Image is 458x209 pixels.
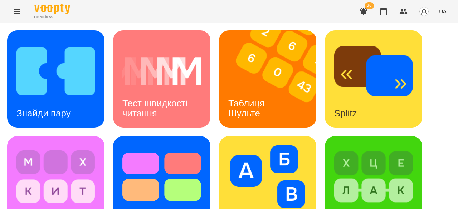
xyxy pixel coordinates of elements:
span: For Business [34,15,70,19]
a: Тест швидкості читанняТест швидкості читання [113,30,210,128]
img: avatar_s.png [419,6,429,16]
img: Філворди [16,145,95,208]
a: SplitzSplitz [325,30,422,128]
h3: Splitz [334,108,357,119]
img: Voopty Logo [34,4,70,14]
img: Знайди слово [334,145,413,208]
img: Алфавіт [228,145,307,208]
span: 30 [365,2,374,9]
a: Знайди паруЗнайди пару [7,30,104,128]
button: Menu [9,3,26,20]
h3: Тест швидкості читання [122,98,190,118]
img: Знайди пару [16,40,95,103]
img: Тест швидкості читання [122,40,201,103]
img: Splitz [334,40,413,103]
a: Таблиця ШультеТаблиця Шульте [219,30,316,128]
span: UA [439,8,447,15]
img: Таблиця Шульте [219,30,325,128]
button: UA [436,5,449,18]
h3: Знайди пару [16,108,71,119]
h3: Таблиця Шульте [228,98,267,118]
img: Тест Струпа [122,145,201,208]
